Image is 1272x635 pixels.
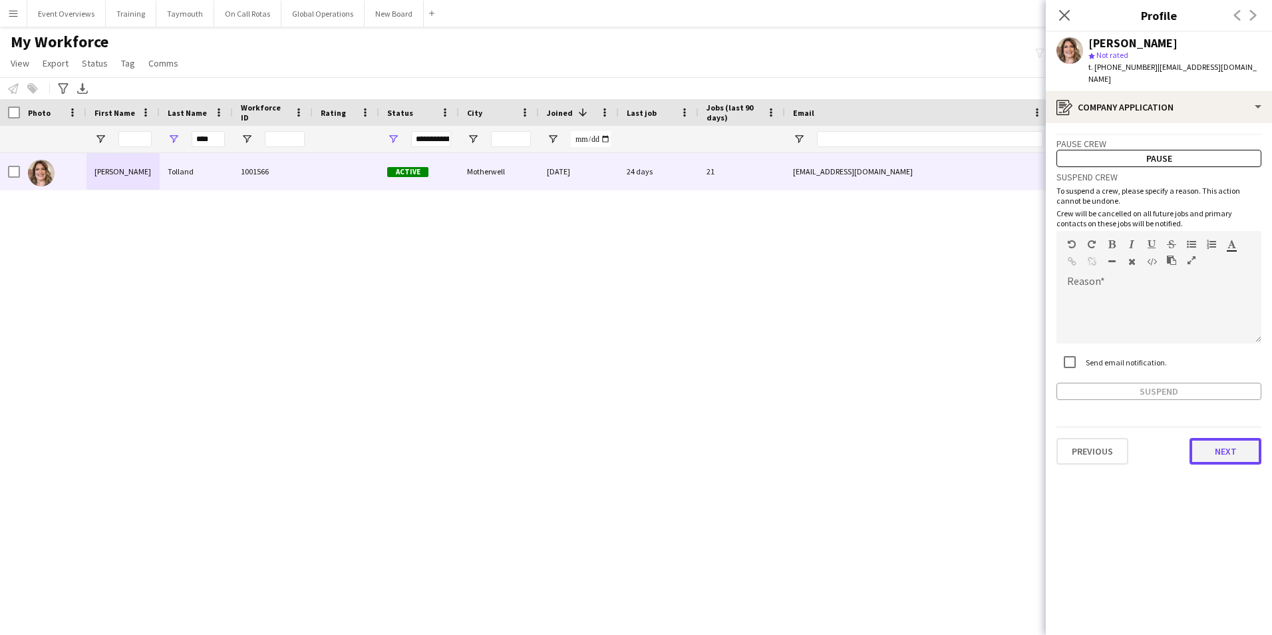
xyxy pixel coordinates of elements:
input: Joined Filter Input [571,131,611,147]
div: [EMAIL_ADDRESS][DOMAIN_NAME] [785,153,1051,190]
button: Open Filter Menu [94,133,106,145]
button: Global Operations [281,1,365,27]
button: Next [1190,438,1261,465]
button: Horizontal Line [1107,256,1116,267]
div: 1001566 [233,153,313,190]
input: Last Name Filter Input [192,131,225,147]
span: Last Name [168,108,207,118]
span: City [467,108,482,118]
button: Open Filter Menu [241,133,253,145]
input: City Filter Input [491,131,531,147]
button: Pause [1056,150,1261,167]
button: Unordered List [1187,239,1196,250]
span: Active [387,167,428,177]
button: HTML Code [1147,256,1156,267]
div: Company application [1046,91,1272,123]
h3: Profile [1046,7,1272,24]
div: Motherwell [459,153,539,190]
span: Jobs (last 90 days) [707,103,761,122]
button: Strikethrough [1167,239,1176,250]
button: Open Filter Menu [467,133,479,145]
button: Redo [1087,239,1096,250]
div: [PERSON_NAME] [86,153,160,190]
span: Email [793,108,814,118]
span: View [11,57,29,69]
a: Comms [143,55,184,72]
span: Last job [627,108,657,118]
button: Italic [1127,239,1136,250]
p: Crew will be cancelled on all future jobs and primary contacts on these jobs will be notified. [1056,208,1261,228]
button: Fullscreen [1187,255,1196,266]
div: Tolland [160,153,233,190]
button: Ordered List [1207,239,1216,250]
input: Workforce ID Filter Input [265,131,305,147]
label: Send email notification. [1083,357,1167,367]
div: 21 [699,153,785,190]
span: Status [387,108,413,118]
button: Training [106,1,156,27]
button: Clear Formatting [1127,256,1136,267]
button: Open Filter Menu [387,133,399,145]
button: Open Filter Menu [168,133,180,145]
span: Photo [28,108,51,118]
span: Status [82,57,108,69]
button: Undo [1067,239,1076,250]
a: Export [37,55,74,72]
button: Open Filter Menu [793,133,805,145]
span: Not rated [1096,50,1128,60]
span: Joined [547,108,573,118]
button: On Call Rotas [214,1,281,27]
button: Taymouth [156,1,214,27]
span: First Name [94,108,135,118]
span: Workforce ID [241,103,289,122]
div: [DATE] [539,153,619,190]
h3: Suspend crew [1056,171,1261,183]
button: Underline [1147,239,1156,250]
button: Open Filter Menu [547,133,559,145]
button: Previous [1056,438,1128,465]
h3: Pause crew [1056,138,1261,150]
app-action-btn: Export XLSX [75,81,90,97]
button: New Board [365,1,424,27]
a: View [5,55,35,72]
span: Rating [321,108,346,118]
span: Export [43,57,69,69]
span: t. [PHONE_NUMBER] [1088,62,1158,72]
input: First Name Filter Input [118,131,152,147]
img: Jackie Tolland [28,160,55,186]
button: Text Color [1227,239,1236,250]
input: Email Filter Input [817,131,1043,147]
span: Tag [121,57,135,69]
div: 24 days [619,153,699,190]
span: My Workforce [11,32,108,52]
p: To suspend a crew, please specify a reason. This action cannot be undone. [1056,186,1261,206]
button: Bold [1107,239,1116,250]
app-action-btn: Advanced filters [55,81,71,97]
a: Tag [116,55,140,72]
a: Status [77,55,113,72]
button: Paste as plain text [1167,255,1176,266]
span: | [EMAIL_ADDRESS][DOMAIN_NAME] [1088,62,1257,84]
button: Event Overviews [27,1,106,27]
div: [PERSON_NAME] [1088,37,1178,49]
span: Comms [148,57,178,69]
